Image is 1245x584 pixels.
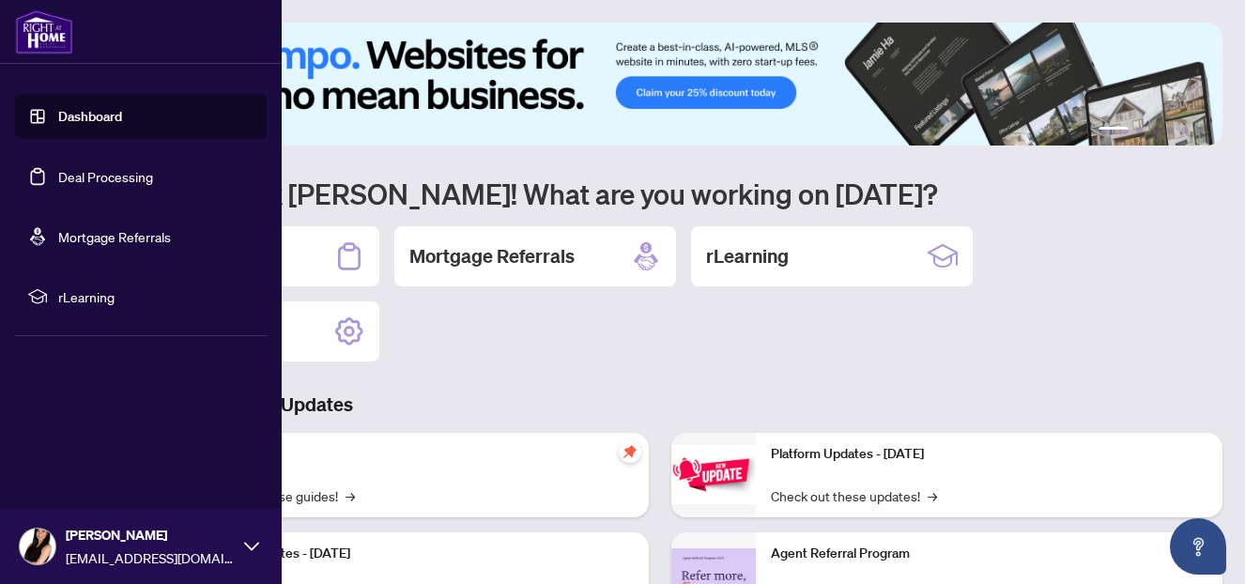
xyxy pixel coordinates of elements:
p: Agent Referral Program [771,544,1207,564]
span: rLearning [58,286,254,307]
span: [EMAIL_ADDRESS][DOMAIN_NAME] [66,547,235,568]
a: Mortgage Referrals [58,228,171,245]
button: Open asap [1170,518,1226,575]
p: Platform Updates - [DATE] [771,444,1207,465]
img: Slide 0 [98,23,1222,146]
button: 3 [1151,127,1159,134]
button: 5 [1181,127,1189,134]
img: Profile Icon [20,529,55,564]
span: [PERSON_NAME] [66,525,235,546]
img: logo [15,9,73,54]
button: 2 [1136,127,1144,134]
button: 4 [1166,127,1174,134]
span: → [928,485,937,506]
button: 6 [1196,127,1204,134]
a: Check out these updates!→ [771,485,937,506]
h3: Brokerage & Industry Updates [98,392,1222,418]
h2: Mortgage Referrals [409,243,575,269]
img: Platform Updates - June 23, 2025 [671,445,756,504]
h1: Welcome back [PERSON_NAME]! What are you working on [DATE]? [98,176,1222,211]
p: Platform Updates - [DATE] [197,544,634,564]
span: pushpin [619,440,641,463]
p: Self-Help [197,444,634,465]
button: 1 [1099,127,1129,134]
span: → [346,485,355,506]
a: Deal Processing [58,168,153,185]
a: Dashboard [58,108,122,125]
h2: rLearning [706,243,789,269]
